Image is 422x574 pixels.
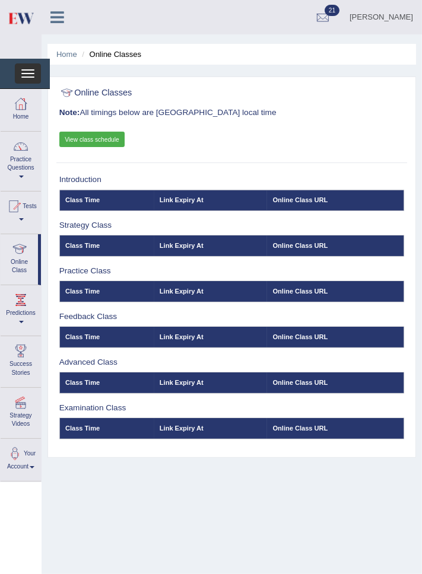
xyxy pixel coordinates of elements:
th: Online Class URL [267,190,404,211]
a: Your Account [1,439,41,477]
a: Tests [1,192,41,230]
th: Class Time [59,418,154,439]
a: Home [1,89,41,127]
a: Practice Questions [1,132,41,187]
th: Link Expiry At [154,190,268,211]
a: Home [56,50,77,59]
a: Success Stories [1,336,41,383]
a: Online Class [1,234,38,281]
th: Class Time [59,372,154,393]
th: Online Class URL [267,281,404,302]
h3: Advanced Class [59,358,405,367]
a: Predictions [1,285,41,332]
th: Link Expiry At [154,327,268,347]
th: Class Time [59,281,154,302]
h3: All timings below are [GEOGRAPHIC_DATA] local time [59,109,405,117]
th: Class Time [59,190,154,211]
a: View class schedule [59,132,125,147]
h3: Feedback Class [59,312,405,321]
h3: Strategy Class [59,221,405,230]
th: Online Class URL [267,372,404,393]
th: Link Expiry At [154,372,268,393]
b: Note: [59,108,80,117]
li: Online Classes [79,49,141,60]
h3: Examination Class [59,404,405,413]
th: Link Expiry At [154,281,268,302]
th: Class Time [59,235,154,256]
a: Strategy Videos [1,388,41,435]
th: Online Class URL [267,418,404,439]
h3: Introduction [59,176,405,184]
th: Online Class URL [267,235,404,256]
span: 21 [325,5,339,16]
th: Link Expiry At [154,418,268,439]
h2: Online Classes [59,85,274,101]
h3: Practice Class [59,267,405,276]
th: Online Class URL [267,327,404,347]
th: Class Time [59,327,154,347]
th: Link Expiry At [154,235,268,256]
